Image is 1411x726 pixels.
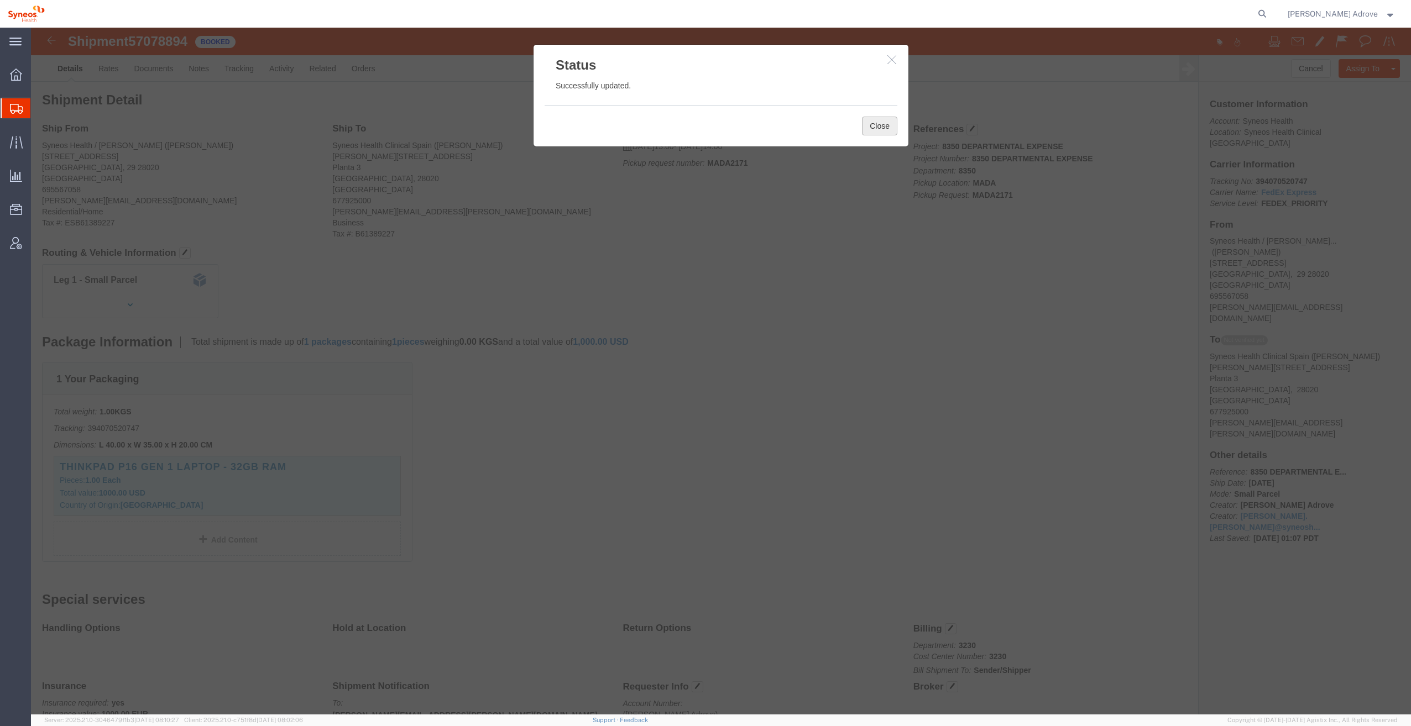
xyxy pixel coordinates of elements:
[1288,8,1378,20] span: Irene Perez Adrove
[8,6,45,22] img: logo
[1227,716,1398,725] span: Copyright © [DATE]-[DATE] Agistix Inc., All Rights Reserved
[184,717,303,723] span: Client: 2025.21.0-c751f8d
[593,717,620,723] a: Support
[31,28,1411,714] iframe: FS Legacy Container
[134,717,179,723] span: [DATE] 08:10:27
[257,717,303,723] span: [DATE] 08:02:06
[620,717,648,723] a: Feedback
[44,717,179,723] span: Server: 2025.21.0-3046479f1b3
[1287,7,1396,20] button: [PERSON_NAME] Adrove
